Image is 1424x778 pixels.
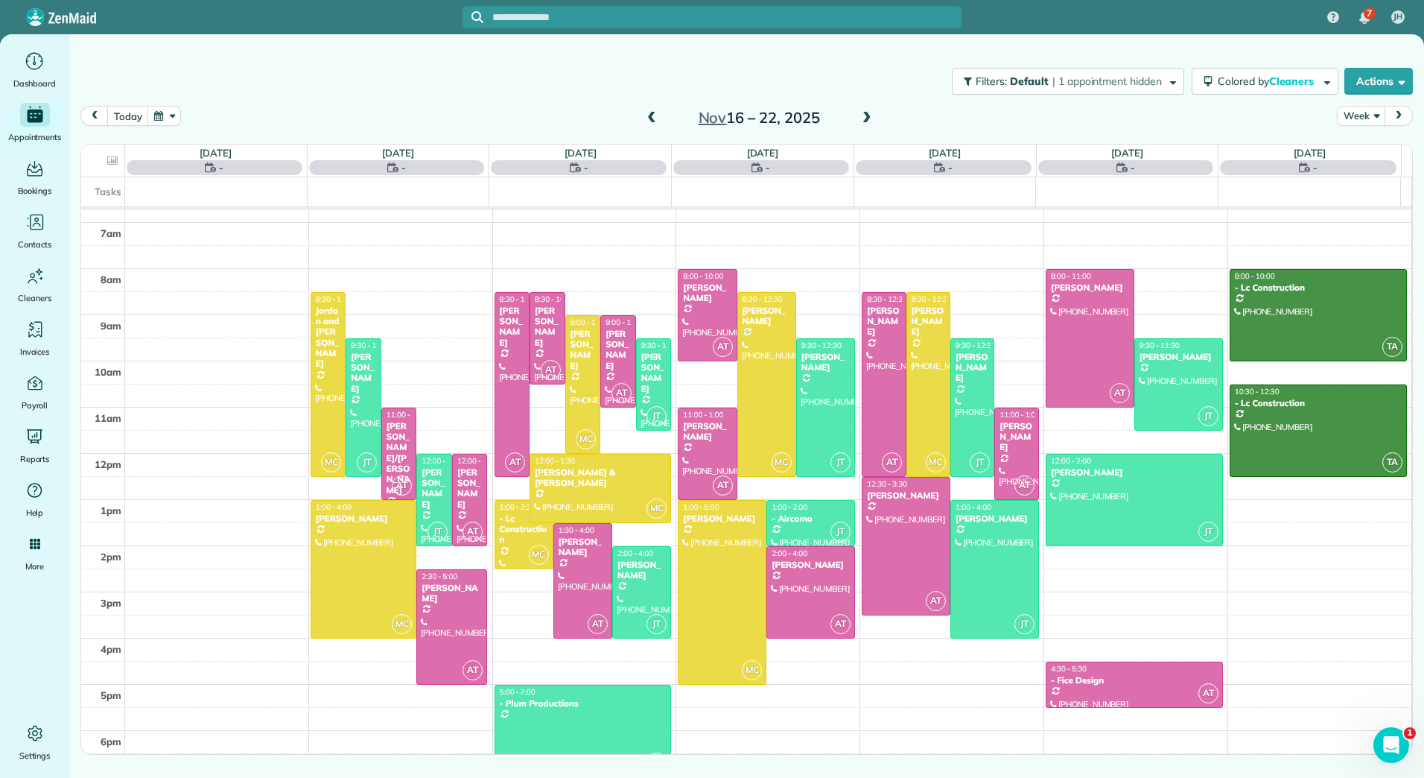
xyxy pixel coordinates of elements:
span: 8:30 - 12:30 [867,294,907,304]
span: MC [576,429,596,449]
span: 7 [1367,7,1372,19]
span: MC [742,660,762,680]
div: [PERSON_NAME] [911,306,946,338]
span: Payroll [22,398,48,413]
span: 12:00 - 2:00 [1051,456,1091,466]
div: [PERSON_NAME] [1050,282,1130,293]
span: 7am [101,227,121,239]
span: Cleaners [18,291,51,306]
div: - Lc Construction [1234,282,1402,293]
span: 2:30 - 5:00 [422,572,457,581]
a: [DATE] [1111,147,1143,159]
iframe: Intercom live chat [1373,727,1409,763]
button: Colored byCleaners [1192,68,1338,95]
div: Jordan and [PERSON_NAME] [315,306,342,370]
span: - [1313,160,1317,175]
span: 9:30 - 12:30 [351,341,391,350]
button: today [107,106,148,126]
span: 1:00 - 2:30 [500,502,535,512]
a: Invoices [6,317,63,359]
span: 8:30 - 12:30 [500,294,540,304]
h2: 16 – 22, 2025 [666,110,852,126]
span: 10am [95,366,121,378]
button: Filters: Default | 1 appointment hidden [952,68,1184,95]
div: [PERSON_NAME] [955,352,990,384]
span: Invoices [20,344,50,359]
span: MC [529,545,549,565]
span: Contacts [18,237,51,252]
div: [PERSON_NAME] [499,306,526,349]
span: 9:00 - 11:00 [605,317,646,327]
span: Colored by [1218,75,1319,88]
span: 9:30 - 11:30 [1139,341,1180,350]
a: Bookings [6,156,63,198]
span: MC [392,614,412,634]
span: 10:30 - 12:30 [1235,387,1280,396]
div: - Aircomo [771,513,851,524]
span: 1:00 - 4:00 [956,502,991,512]
a: [DATE] [1294,147,1326,159]
div: [PERSON_NAME] [605,329,632,372]
span: 12:00 - 1:30 [535,456,575,466]
div: [PERSON_NAME] [457,467,483,510]
div: - Plum Productions [499,698,667,709]
span: AT [611,383,632,403]
span: JT [830,452,851,472]
div: [PERSON_NAME] [617,560,667,581]
span: 9:30 - 12:30 [956,341,996,350]
span: AT [926,591,946,611]
span: JT [1014,614,1034,634]
span: JT [646,753,667,773]
span: AT [713,475,733,496]
span: Dashboard [13,76,56,91]
span: AT [1198,683,1218,703]
span: MC [772,452,792,472]
span: 2:00 - 4:00 [617,548,653,558]
span: AT [463,522,483,542]
button: next [1385,106,1413,126]
span: TA [1382,337,1402,357]
span: 8:30 - 12:30 [743,294,783,304]
span: JT [646,614,667,634]
span: Filters: [976,75,1007,88]
div: [PERSON_NAME] [801,352,851,373]
span: 9:30 - 11:30 [641,341,681,350]
button: Week [1337,106,1385,126]
span: AT [392,475,412,496]
span: 2pm [101,551,121,563]
span: - [219,160,223,175]
a: [DATE] [382,147,414,159]
a: Settings [6,721,63,763]
div: [PERSON_NAME] [421,583,483,604]
span: - [766,160,770,175]
span: JT [427,522,448,542]
div: [PERSON_NAME] [558,537,608,558]
span: 12:30 - 3:30 [867,479,907,489]
span: AT [1014,475,1034,496]
span: AT [588,614,608,634]
span: JT [1198,406,1218,426]
span: MC [321,452,341,472]
span: Cleaners [1269,75,1317,88]
div: [PERSON_NAME] & [PERSON_NAME] [534,467,667,489]
span: 1 [1404,727,1416,739]
span: AT [505,452,525,472]
div: [PERSON_NAME] [682,421,732,443]
span: 9:30 - 12:30 [801,341,842,350]
span: Help [26,505,44,520]
span: 8:00 - 10:00 [683,271,723,281]
span: 11am [95,412,121,424]
span: - [401,160,406,175]
span: 8:00 - 11:00 [1051,271,1091,281]
span: JT [1198,522,1218,542]
div: [PERSON_NAME] [534,306,561,349]
span: JT [830,522,851,542]
span: JT [970,452,990,472]
span: 4:30 - 5:30 [1051,664,1087,674]
span: 5pm [101,689,121,701]
a: Contacts [6,210,63,252]
span: - [948,160,953,175]
span: 9:00 - 12:00 [570,317,611,327]
span: AT [541,360,561,380]
div: [PERSON_NAME] [315,513,413,524]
